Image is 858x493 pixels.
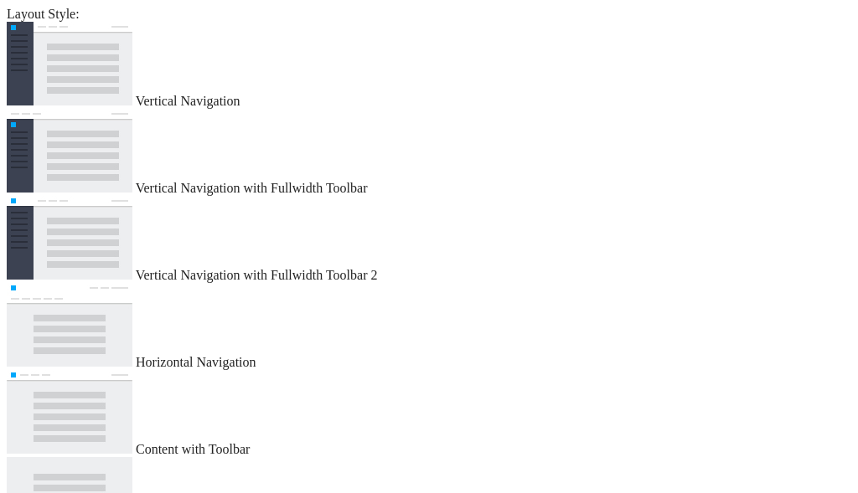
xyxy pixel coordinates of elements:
img: vertical-nav-with-full-toolbar.jpg [7,109,132,193]
img: vertical-nav.jpg [7,22,132,105]
span: Vertical Navigation with Fullwidth Toolbar [136,181,368,195]
md-radio-button: Vertical Navigation with Fullwidth Toolbar [7,109,851,196]
img: content-with-toolbar.jpg [7,370,132,454]
div: Layout Style: [7,7,851,22]
md-radio-button: Vertical Navigation [7,22,851,109]
span: Vertical Navigation with Fullwidth Toolbar 2 [136,268,378,282]
md-radio-button: Vertical Navigation with Fullwidth Toolbar 2 [7,196,851,283]
img: horizontal-nav.jpg [7,283,132,367]
span: Content with Toolbar [136,442,250,456]
img: vertical-nav-with-full-toolbar-2.jpg [7,196,132,280]
span: Horizontal Navigation [136,355,256,369]
span: Vertical Navigation [136,94,240,108]
md-radio-button: Horizontal Navigation [7,283,851,370]
md-radio-button: Content with Toolbar [7,370,851,457]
